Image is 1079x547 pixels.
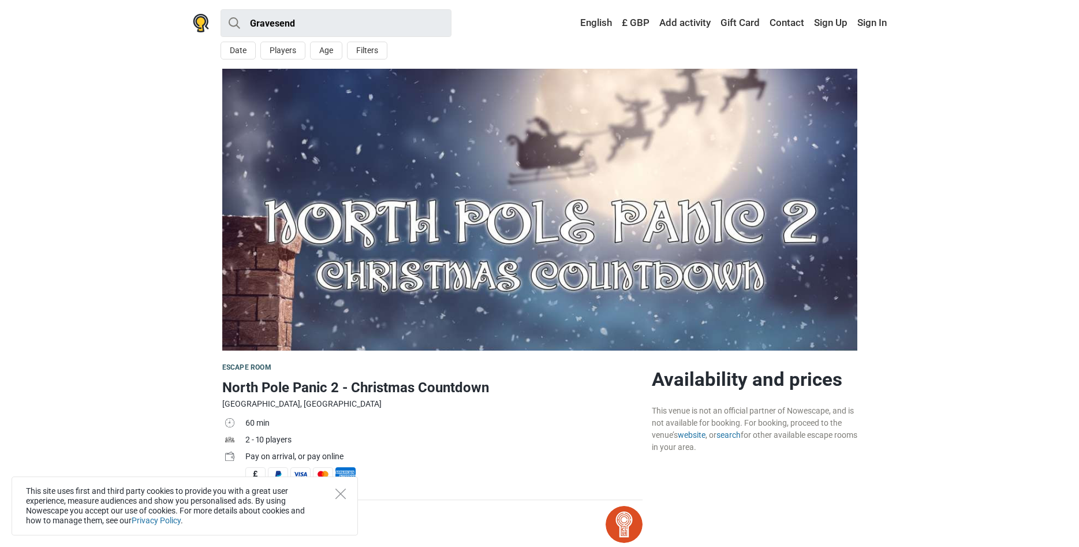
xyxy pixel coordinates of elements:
button: Filters [347,42,387,59]
div: [GEOGRAPHIC_DATA], [GEOGRAPHIC_DATA] [222,398,643,410]
button: Close [335,489,346,499]
span: MasterCard [313,467,333,481]
button: Age [310,42,342,59]
a: The Panic Room [222,526,290,537]
img: bitmap.png [606,506,643,543]
a: Sign Up [811,13,850,34]
a: Sign In [854,13,887,34]
div: Pay on arrival, or pay online [245,451,643,463]
a: Add activity [656,13,714,34]
span: Visa [290,467,311,481]
img: Nowescape logo [193,14,209,32]
h2: Availability and prices [652,368,857,391]
a: English [569,13,615,34]
h1: North Pole Panic 2 - Christmas Countdown [222,377,643,398]
div: This site uses first and third party cookies to provide you with a great user experience, measure... [12,477,358,535]
img: English [572,19,580,27]
img: North Pole Panic 2 - Christmas Countdown photo 1 [222,69,857,351]
span: PayPal [268,467,288,481]
button: Date [221,42,256,59]
td: 60 min [245,416,643,433]
button: Players [260,42,305,59]
a: search [716,430,741,440]
div: This venue is not an official partner of Nowescape, and is not available for booking. For booking... [652,405,857,453]
a: £ GBP [619,13,652,34]
input: try “London” [221,9,451,37]
span: American Express [335,467,356,481]
a: website [678,430,705,440]
a: Gift Card [718,13,763,34]
span: Escape room [222,363,271,371]
span: Cash [245,467,266,481]
a: Contact [767,13,807,34]
td: 2 - 10 players [245,433,643,449]
a: Privacy Policy [132,516,181,525]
